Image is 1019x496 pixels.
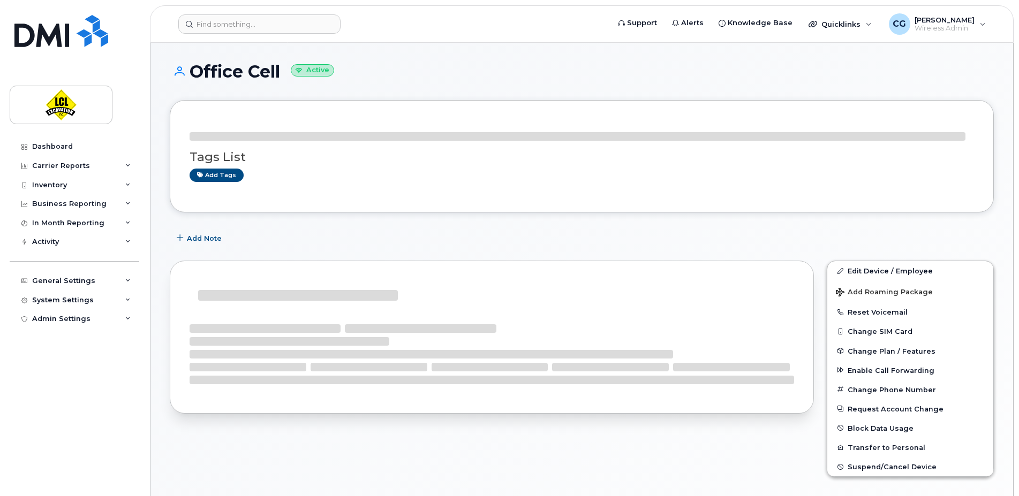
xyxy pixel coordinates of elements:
a: Edit Device / Employee [827,261,993,280]
button: Transfer to Personal [827,438,993,457]
button: Change SIM Card [827,322,993,341]
button: Block Data Usage [827,418,993,438]
button: Suspend/Cancel Device [827,457,993,476]
span: Add Note [187,233,222,243]
small: Active [291,64,334,77]
button: Change Plan / Features [827,341,993,361]
button: Add Note [170,228,231,248]
button: Enable Call Forwarding [827,361,993,380]
h3: Tags List [190,150,974,164]
span: Suspend/Cancel Device [848,463,937,471]
button: Add Roaming Package [827,280,993,302]
span: Change Plan / Features [848,347,935,355]
button: Request Account Change [827,399,993,418]
button: Reset Voicemail [827,302,993,322]
h1: Office Cell [170,62,994,81]
span: Add Roaming Package [836,288,933,298]
button: Change Phone Number [827,380,993,399]
span: Enable Call Forwarding [848,366,934,374]
a: Add tags [190,169,244,182]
